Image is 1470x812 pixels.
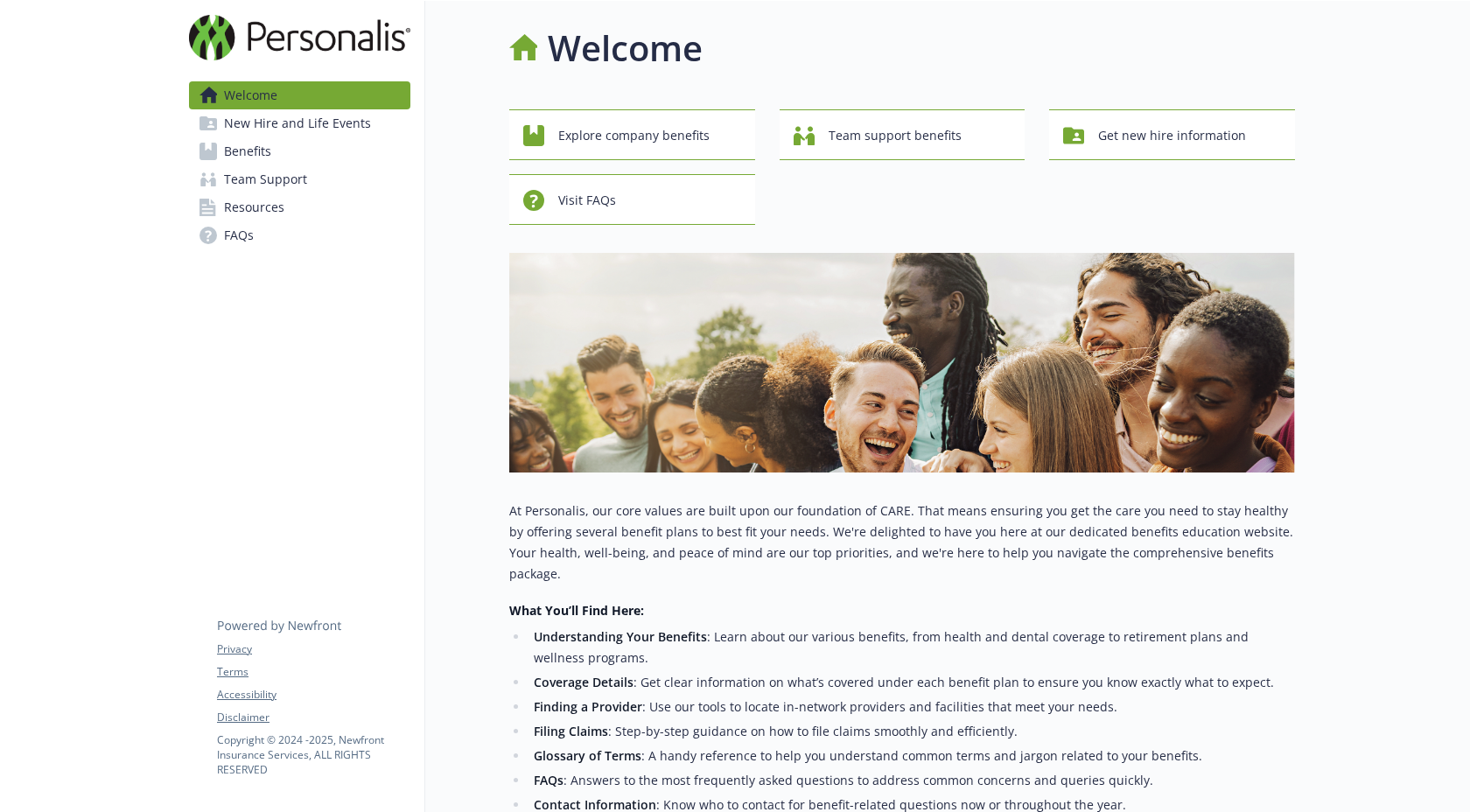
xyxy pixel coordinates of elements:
a: Disclaimer [217,710,409,725]
a: Accessibility [217,687,409,703]
span: New Hire and Life Events [224,109,371,137]
p: Copyright © 2024 - 2025 , Newfront Insurance Services, ALL RIGHTS RESERVED [217,732,409,777]
span: FAQs [224,221,254,249]
span: Team support benefits [829,119,962,152]
a: Terms [217,664,409,680]
span: Explore company benefits [558,119,710,152]
span: Visit FAQs [558,184,616,217]
button: Explore company benefits [509,109,755,160]
strong: Coverage Details [534,674,633,690]
p: At Personalis, our core values are built upon our foundation of CARE. That means ensuring you get... [509,500,1295,584]
a: Resources [189,193,410,221]
span: Team Support [224,165,307,193]
a: Welcome [189,81,410,109]
a: Privacy [217,641,409,657]
strong: Understanding Your Benefits [534,628,707,645]
button: Visit FAQs [509,174,755,225]
button: Get new hire information [1049,109,1295,160]
strong: What You’ll Find Here: [509,602,644,619]
img: overview page banner [509,253,1295,472]
li: : Answers to the most frequently asked questions to address common concerns and queries quickly. [528,770,1295,791]
li: : Learn about our various benefits, from health and dental coverage to retirement plans and welln... [528,626,1295,668]
a: FAQs [189,221,410,249]
span: Benefits [224,137,271,165]
h1: Welcome [548,22,703,74]
button: Team support benefits [780,109,1025,160]
strong: FAQs [534,772,563,788]
strong: Glossary of Terms [534,747,641,764]
strong: Finding a Provider [534,698,642,715]
li: : Step-by-step guidance on how to file claims smoothly and efficiently. [528,721,1295,742]
a: Team Support [189,165,410,193]
li: : Use our tools to locate in-network providers and facilities that meet your needs. [528,696,1295,717]
span: Resources [224,193,284,221]
span: Get new hire information [1098,119,1246,152]
a: Benefits [189,137,410,165]
li: : Get clear information on what’s covered under each benefit plan to ensure you know exactly what... [528,672,1295,693]
strong: Filing Claims [534,723,608,739]
li: : A handy reference to help you understand common terms and jargon related to your benefits. [528,745,1295,766]
a: New Hire and Life Events [189,109,410,137]
span: Welcome [224,81,277,109]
